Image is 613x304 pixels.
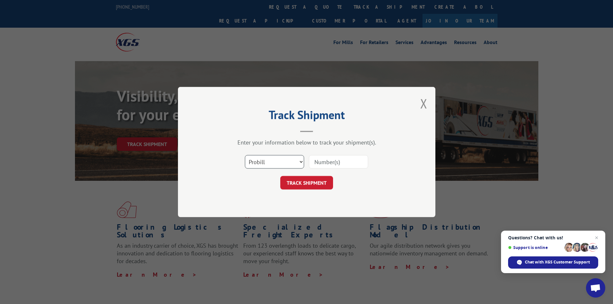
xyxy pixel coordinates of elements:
div: Open chat [586,278,605,298]
span: Support is online [508,245,562,250]
input: Number(s) [309,155,368,169]
span: Close chat [593,234,600,242]
span: Questions? Chat with us! [508,235,598,240]
span: Chat with XGS Customer Support [525,259,590,265]
h2: Track Shipment [210,110,403,123]
div: Chat with XGS Customer Support [508,256,598,269]
button: TRACK SHIPMENT [280,176,333,189]
div: Enter your information below to track your shipment(s). [210,139,403,146]
button: Close modal [420,95,427,112]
